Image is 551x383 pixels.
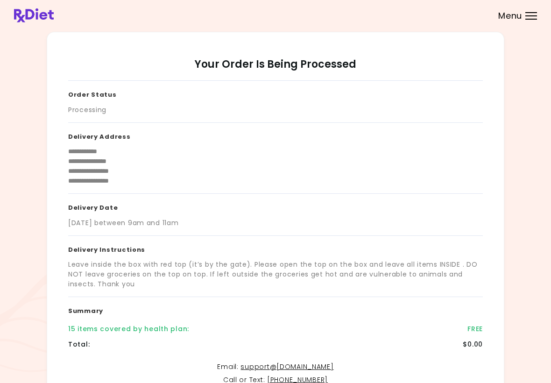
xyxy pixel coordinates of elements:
img: RxDiet [14,8,54,22]
a: support@[DOMAIN_NAME] [240,362,333,371]
h3: Order Status [68,81,483,105]
div: 15 items covered by health plan : [68,324,189,334]
div: Leave inside the box with red top (it’s by the gate). Please open the top on the box and leave al... [68,260,483,289]
div: Processing [68,105,106,115]
h3: Summary [68,297,483,321]
h3: Delivery Address [68,123,483,147]
h3: Delivery Instructions [68,236,483,260]
div: Total : [68,340,90,349]
div: FREE [467,324,483,334]
div: $0.00 [463,340,483,349]
h3: Delivery Date [68,194,483,218]
p: Email : [68,362,483,373]
span: Menu [498,12,522,20]
h2: Your Order Is Being Processed [68,58,483,81]
div: [DATE] between 9am and 11am [68,218,178,228]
